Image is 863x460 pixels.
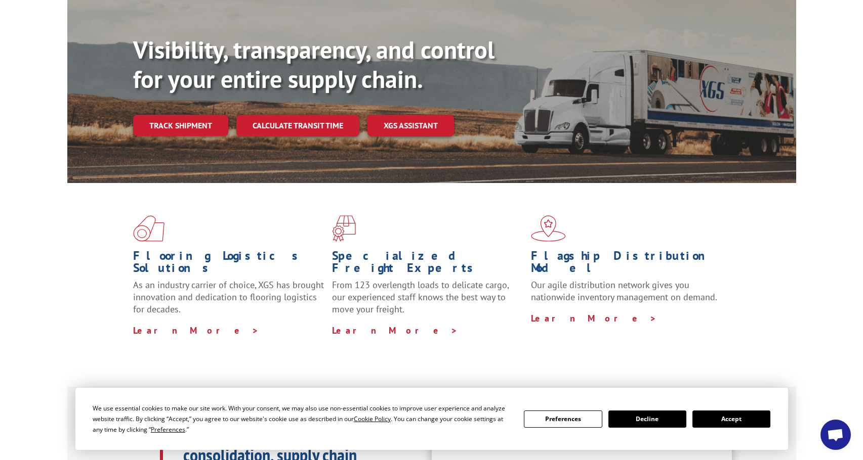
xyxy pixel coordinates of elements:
[133,325,259,336] a: Learn More >
[608,410,686,428] button: Decline
[93,403,512,435] div: We use essential cookies to make our site work. With your consent, we may also use non-essential ...
[236,115,359,136] a: Calculate transit time
[531,250,722,279] h1: Flagship Distribution Model
[151,425,185,434] span: Preferences
[133,279,324,315] span: As an industry carrier of choice, XGS has brought innovation and dedication to flooring logistics...
[332,279,523,324] p: From 123 overlength loads to delicate cargo, our experienced staff knows the best way to move you...
[354,415,391,423] span: Cookie Policy
[332,325,458,336] a: Learn More >
[531,279,717,303] span: Our agile distribution network gives you nationwide inventory management on demand.
[133,34,495,95] b: Visibility, transparency, and control for your entire supply chain.
[524,410,602,428] button: Preferences
[133,250,324,279] h1: Flooring Logistics Solutions
[133,115,228,136] a: Track shipment
[367,115,454,136] a: XGS ASSISTANT
[820,420,851,450] a: Open chat
[692,410,770,428] button: Accept
[75,388,788,450] div: Cookie Consent Prompt
[133,215,165,242] img: xgs-icon-total-supply-chain-intelligence-red
[332,215,356,242] img: xgs-icon-focused-on-flooring-red
[531,215,566,242] img: xgs-icon-flagship-distribution-model-red
[531,312,657,324] a: Learn More >
[332,250,523,279] h1: Specialized Freight Experts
